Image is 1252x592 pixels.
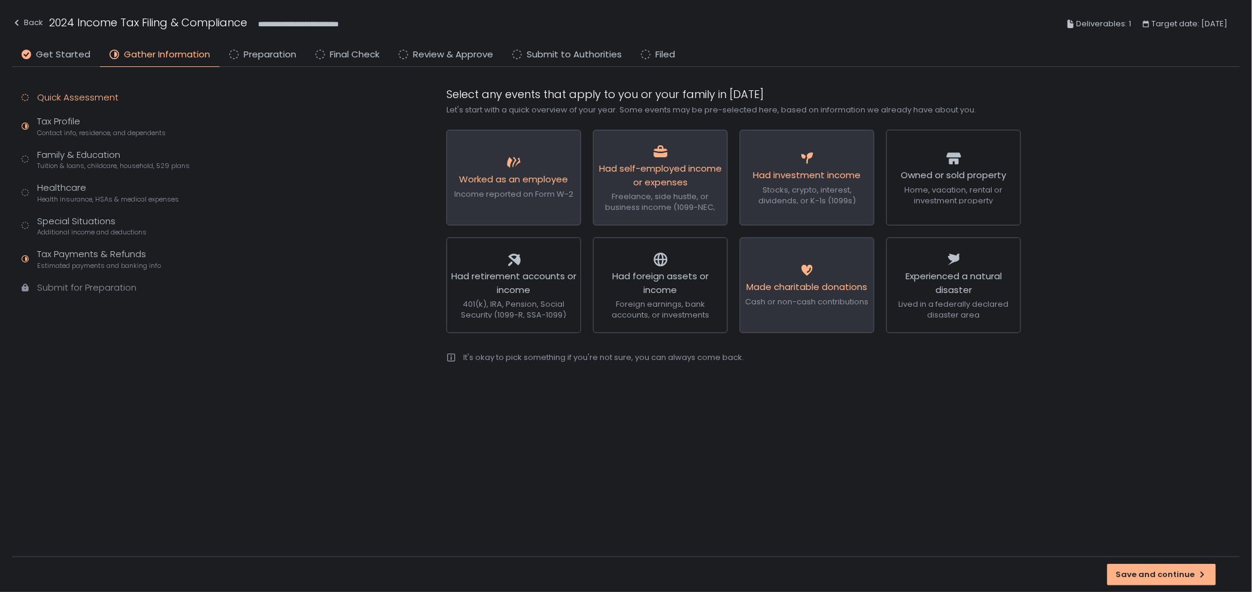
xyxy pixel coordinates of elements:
[899,298,1009,321] span: Lived in a federally declared disaster area
[49,14,247,30] h1: 2024 Income Tax Filing & Compliance
[37,261,161,270] span: Estimated payments and banking info
[461,298,567,321] span: 401(k), IRA, Pension, Social Security (1099-R, SSA-1099)
[753,169,861,181] span: Had investment income
[1077,17,1132,31] span: Deliverables: 1
[1107,564,1216,585] button: Save and continue
[244,48,296,62] span: Preparation
[746,296,869,307] span: Cash or non-cash contributions
[37,161,190,170] span: Tuition & loans, childcare, household, 529 plans
[37,181,179,204] div: Healthcare
[905,184,1003,206] span: Home, vacation, rental or investment property
[460,173,569,185] span: Worked as an employee
[1116,569,1207,580] div: Save and continue
[413,48,493,62] span: Review & Approve
[12,14,43,34] button: Back
[37,215,147,237] div: Special Situations
[612,270,709,296] span: Had foreign assets or income
[905,270,1002,296] span: Experienced a natural disaster
[747,280,868,293] span: Made charitable donations
[1152,17,1228,31] span: Target date: [DATE]
[451,270,576,296] span: Had retirement accounts or income
[37,115,166,138] div: Tax Profile
[12,16,43,30] div: Back
[463,352,744,363] div: It's okay to pick something if you're not sure, you can always come back.
[37,248,161,270] div: Tax Payments & Refunds
[606,191,716,224] span: Freelance, side hustle, or business income (1099-NEC, 1099-K)
[446,105,1021,115] div: Let's start with a quick overview of your year. Some events may be pre-selected here, based on in...
[454,188,573,200] span: Income reported on Form W-2
[37,129,166,138] span: Contact info, residence, and dependents
[124,48,210,62] span: Gather Information
[37,148,190,171] div: Family & Education
[527,48,622,62] span: Submit to Authorities
[330,48,379,62] span: Final Check
[37,281,136,295] div: Submit for Preparation
[758,184,856,206] span: Stocks, crypto, interest, dividends, or K-1s (1099s)
[599,162,722,188] span: Had self-employed income or expenses
[612,298,709,321] span: Foreign earnings, bank accounts, or investments
[655,48,675,62] span: Filed
[446,86,1021,102] h1: Select any events that apply to you or your family in [DATE]
[36,48,90,62] span: Get Started
[37,195,179,204] span: Health insurance, HSAs & medical expenses
[901,169,1007,181] span: Owned or sold property
[37,228,147,237] span: Additional income and deductions
[37,91,118,105] div: Quick Assessment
